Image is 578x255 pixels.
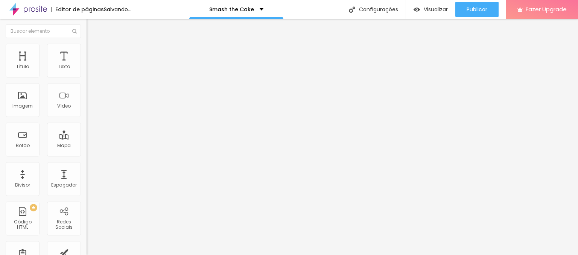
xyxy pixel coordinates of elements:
[87,19,578,255] iframe: Editor
[72,29,77,33] img: Icone
[16,143,30,148] div: Botão
[424,6,448,12] span: Visualizar
[104,7,131,12] div: Salvando...
[467,6,487,12] span: Publicar
[8,219,37,230] div: Código HTML
[15,182,30,188] div: Divisor
[49,219,79,230] div: Redes Sociais
[16,64,29,69] div: Título
[51,7,104,12] div: Editor de páginas
[455,2,499,17] button: Publicar
[414,6,420,13] img: view-1.svg
[51,182,77,188] div: Espaçador
[58,64,70,69] div: Texto
[6,24,81,38] input: Buscar elemento
[406,2,455,17] button: Visualizar
[12,103,33,109] div: Imagem
[57,143,71,148] div: Mapa
[57,103,71,109] div: Vídeo
[349,6,355,13] img: Icone
[526,6,567,12] span: Fazer Upgrade
[209,7,254,12] p: Smash the Cake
